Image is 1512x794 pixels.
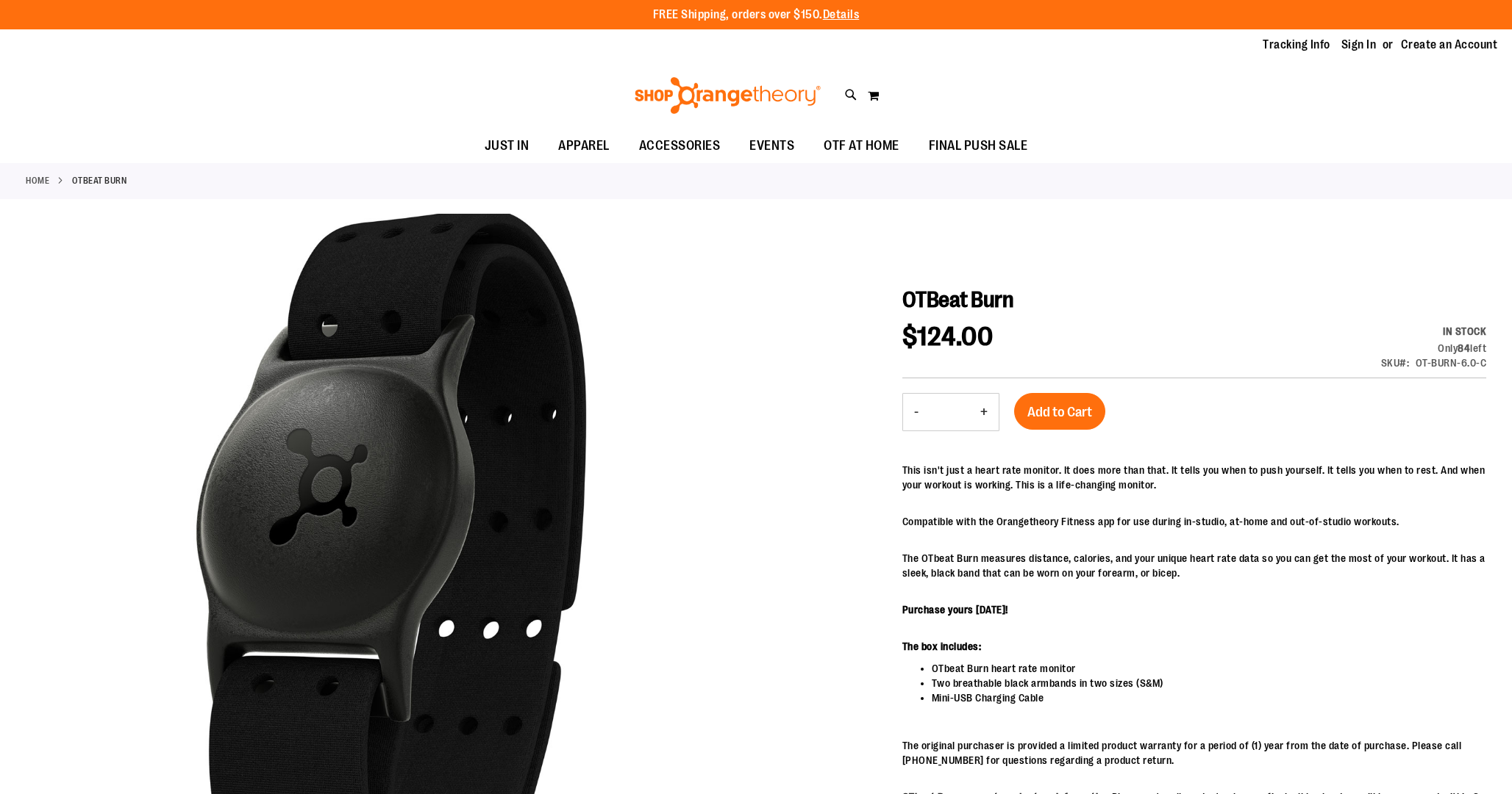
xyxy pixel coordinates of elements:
li: Two breathable black armbands in two sizes (S&M) [932,676,1486,690]
a: Sign In [1341,37,1377,53]
span: $124.00 [902,322,994,352]
span: APPAREL [558,129,610,162]
b: Purchase yours [DATE]! [902,604,1008,616]
a: Tracking Info [1263,37,1330,53]
div: Only 84 left [1381,341,1487,356]
b: The box includes: [902,640,982,652]
p: This isn't just a heart rate monitor. It does more than that. It tells you when to push yourself.... [902,463,1486,492]
span: FINAL PUSH SALE [929,129,1028,162]
span: ACCESSORIES [639,129,721,162]
a: APPAREL [543,129,624,163]
span: Add to Cart [1027,404,1092,420]
span: JUST IN [485,129,529,162]
span: OTF AT HOME [824,129,899,162]
p: The OTbeat Burn measures distance, calories, and your unique heart rate data so you can get the m... [902,551,1486,580]
div: OT-BURN-6.0-C [1416,356,1487,370]
a: Create an Account [1401,37,1498,53]
button: Add to Cart [1014,393,1105,430]
a: OTF AT HOME [809,129,914,162]
a: EVENTS [735,129,809,163]
span: In stock [1443,325,1486,337]
span: OTBeat Burn [902,287,1014,312]
strong: 84 [1458,342,1470,354]
a: Details [823,8,860,21]
p: Compatible with the Orangetheory Fitness app for use during in-studio, at-home and out-of-studio ... [902,514,1486,529]
input: Product quantity [930,394,969,430]
div: Availability [1381,324,1487,339]
img: Shop Orangetheory [632,77,823,114]
p: FREE Shipping, orders over $150. [653,7,860,24]
button: Decrease product quantity [903,394,930,430]
span: EVENTS [749,129,794,162]
strong: OTBeat Burn [72,174,127,187]
button: Increase product quantity [969,394,999,430]
a: FINAL PUSH SALE [914,129,1043,163]
li: Mini-USB Charging Cable [932,690,1486,705]
a: Home [26,174,49,187]
a: ACCESSORIES [624,129,735,163]
li: OTbeat Burn heart rate monitor [932,661,1486,676]
p: The original purchaser is provided a limited product warranty for a period of (1) year from the d... [902,738,1486,768]
strong: SKU [1381,357,1410,369]
a: JUST IN [470,129,544,163]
